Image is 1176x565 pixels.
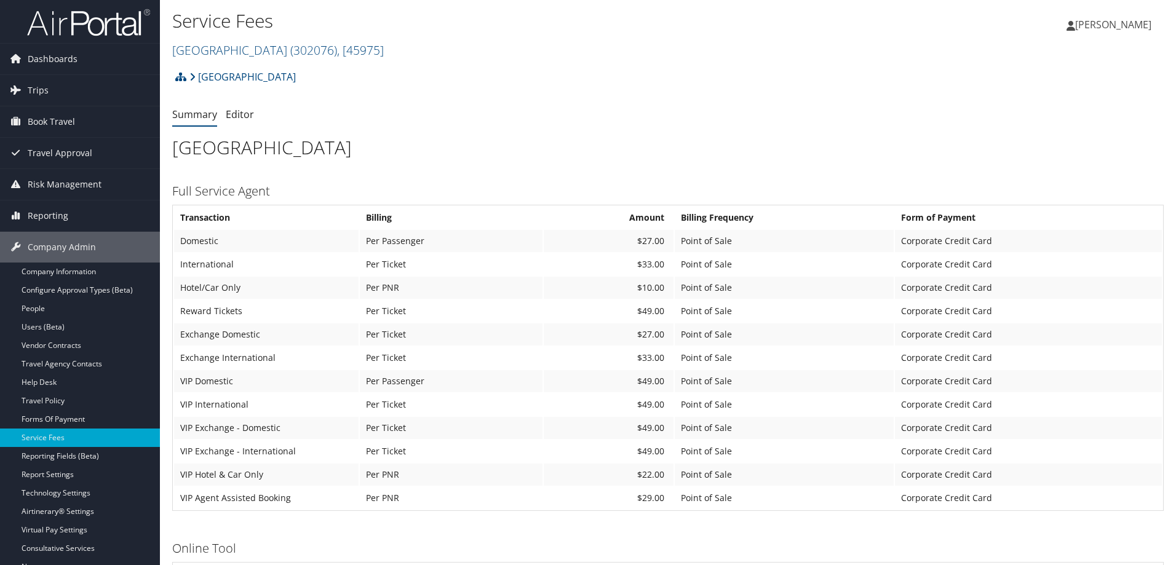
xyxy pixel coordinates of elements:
[544,323,674,346] td: $27.00
[174,440,359,462] td: VIP Exchange - International
[360,207,542,229] th: Billing
[172,183,1164,200] h3: Full Service Agent
[675,393,894,416] td: Point of Sale
[675,417,894,439] td: Point of Sale
[174,277,359,299] td: Hotel/Car Only
[895,440,1162,462] td: Corporate Credit Card
[675,440,894,462] td: Point of Sale
[675,370,894,392] td: Point of Sale
[895,347,1162,369] td: Corporate Credit Card
[675,323,894,346] td: Point of Sale
[28,75,49,106] span: Trips
[675,253,894,275] td: Point of Sale
[1075,18,1151,31] span: [PERSON_NAME]
[174,347,359,369] td: Exchange International
[675,300,894,322] td: Point of Sale
[28,44,77,74] span: Dashboards
[174,487,359,509] td: VIP Agent Assisted Booking
[895,230,1162,252] td: Corporate Credit Card
[226,108,254,121] a: Editor
[1067,6,1164,43] a: [PERSON_NAME]
[172,42,384,58] a: [GEOGRAPHIC_DATA]
[360,300,542,322] td: Per Ticket
[28,169,101,200] span: Risk Management
[360,464,542,486] td: Per PNR
[189,65,296,89] a: [GEOGRAPHIC_DATA]
[544,464,674,486] td: $22.00
[544,440,674,462] td: $49.00
[895,207,1162,229] th: Form of Payment
[675,487,894,509] td: Point of Sale
[174,370,359,392] td: VIP Domestic
[360,393,542,416] td: Per Ticket
[895,393,1162,416] td: Corporate Credit Card
[172,135,1164,160] h1: [GEOGRAPHIC_DATA]
[174,207,359,229] th: Transaction
[544,253,674,275] td: $33.00
[290,42,337,58] span: ( 302076 )
[360,440,542,462] td: Per Ticket
[360,230,542,252] td: Per Passenger
[544,370,674,392] td: $49.00
[895,464,1162,486] td: Corporate Credit Card
[544,207,674,229] th: Amount
[544,300,674,322] td: $49.00
[172,540,1164,557] h3: Online Tool
[895,487,1162,509] td: Corporate Credit Card
[28,232,96,263] span: Company Admin
[174,393,359,416] td: VIP International
[360,487,542,509] td: Per PNR
[28,138,92,168] span: Travel Approval
[360,370,542,392] td: Per Passenger
[360,253,542,275] td: Per Ticket
[544,230,674,252] td: $27.00
[172,8,833,34] h1: Service Fees
[675,347,894,369] td: Point of Sale
[675,230,894,252] td: Point of Sale
[27,8,150,37] img: airportal-logo.png
[544,277,674,299] td: $10.00
[360,277,542,299] td: Per PNR
[675,207,894,229] th: Billing Frequency
[337,42,384,58] span: , [ 45975 ]
[544,417,674,439] td: $49.00
[675,464,894,486] td: Point of Sale
[174,323,359,346] td: Exchange Domestic
[174,253,359,275] td: International
[28,200,68,231] span: Reporting
[172,108,217,121] a: Summary
[895,370,1162,392] td: Corporate Credit Card
[174,230,359,252] td: Domestic
[360,323,542,346] td: Per Ticket
[895,323,1162,346] td: Corporate Credit Card
[174,417,359,439] td: VIP Exchange - Domestic
[28,106,75,137] span: Book Travel
[360,417,542,439] td: Per Ticket
[360,347,542,369] td: Per Ticket
[174,464,359,486] td: VIP Hotel & Car Only
[675,277,894,299] td: Point of Sale
[895,300,1162,322] td: Corporate Credit Card
[174,300,359,322] td: Reward Tickets
[544,393,674,416] td: $49.00
[544,347,674,369] td: $33.00
[895,253,1162,275] td: Corporate Credit Card
[544,487,674,509] td: $29.00
[895,417,1162,439] td: Corporate Credit Card
[895,277,1162,299] td: Corporate Credit Card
